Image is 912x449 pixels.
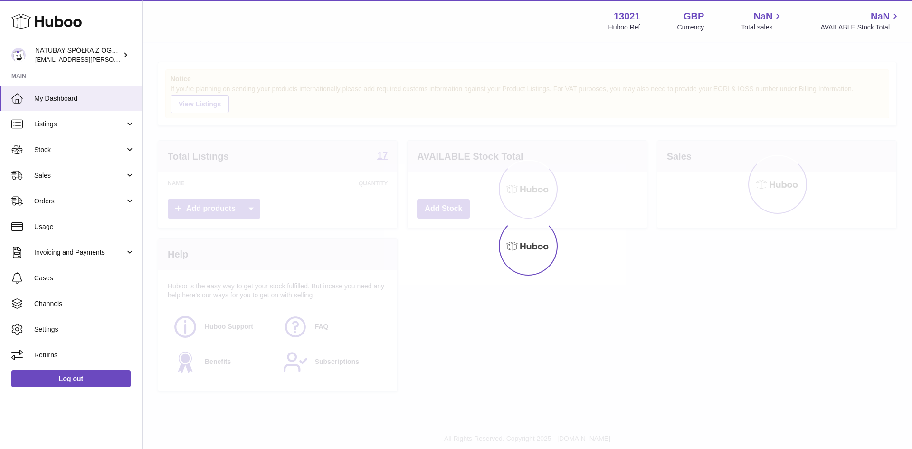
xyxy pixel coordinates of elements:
[34,299,135,308] span: Channels
[608,23,640,32] div: Huboo Ref
[34,248,125,257] span: Invoicing and Payments
[741,10,783,32] a: NaN Total sales
[820,23,901,32] span: AVAILABLE Stock Total
[34,171,125,180] span: Sales
[677,23,704,32] div: Currency
[11,370,131,387] a: Log out
[35,46,121,64] div: NATUBAY SPÓŁKA Z OGRANICZONĄ ODPOWIEDZIALNOŚCIĄ
[34,325,135,334] span: Settings
[34,145,125,154] span: Stock
[11,48,26,62] img: kacper.antkowski@natubay.pl
[35,56,190,63] span: [EMAIL_ADDRESS][PERSON_NAME][DOMAIN_NAME]
[34,120,125,129] span: Listings
[34,197,125,206] span: Orders
[34,94,135,103] span: My Dashboard
[614,10,640,23] strong: 13021
[34,222,135,231] span: Usage
[753,10,772,23] span: NaN
[741,23,783,32] span: Total sales
[871,10,890,23] span: NaN
[820,10,901,32] a: NaN AVAILABLE Stock Total
[684,10,704,23] strong: GBP
[34,274,135,283] span: Cases
[34,351,135,360] span: Returns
